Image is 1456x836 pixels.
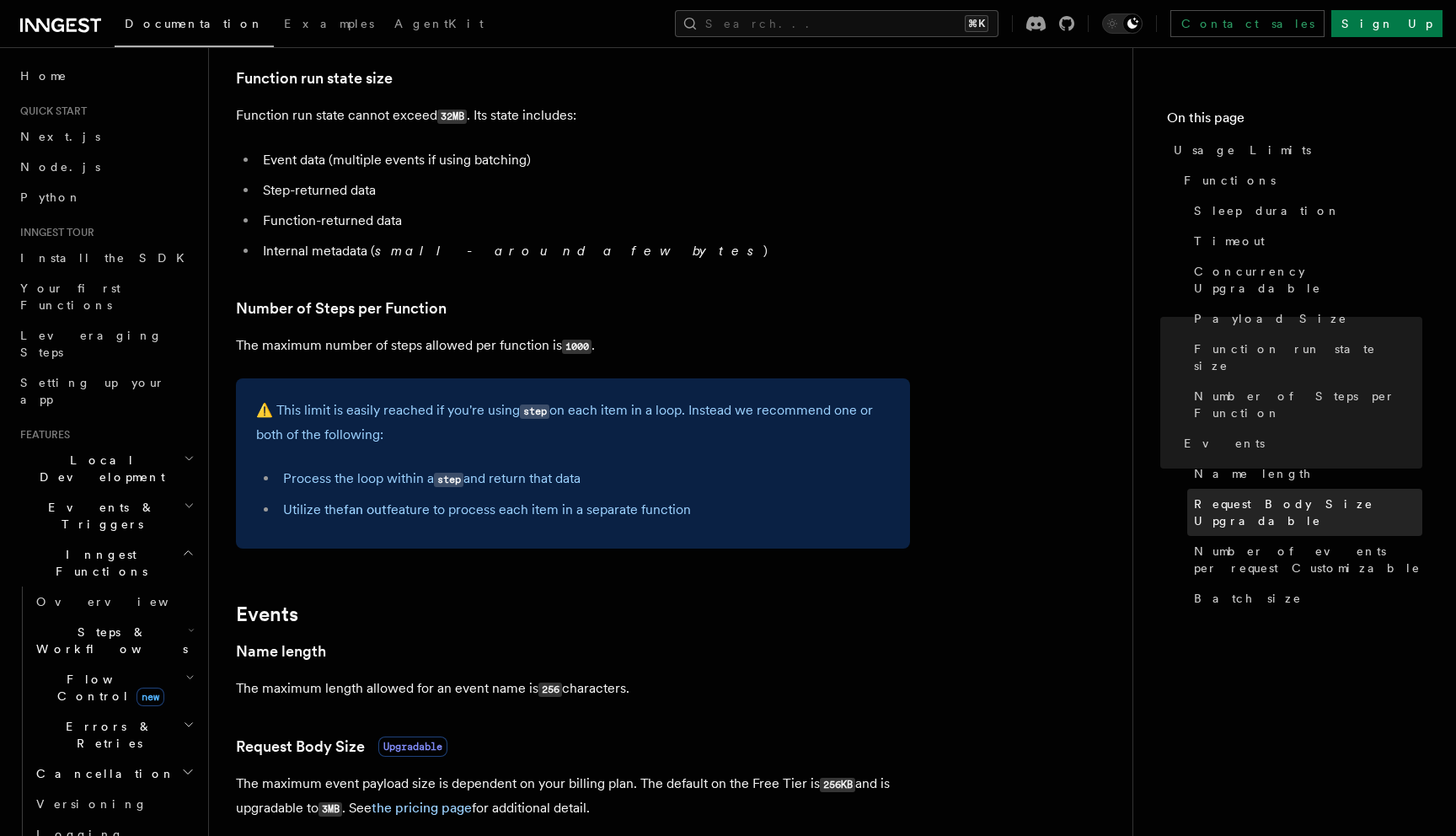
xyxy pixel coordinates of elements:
[20,130,100,143] span: Next.js
[20,281,120,312] span: Your first Functions
[1194,310,1347,327] span: Payload Size
[1177,165,1422,196] a: Functions
[13,243,198,273] a: Install the SDK
[318,802,342,817] code: 3MB
[1187,226,1422,256] a: Timeout
[236,297,447,320] a: Number of Steps per Function
[256,399,890,447] p: ⚠️ This limit is easily reached if you're using on each item in a loop. Instead we recommend one ...
[29,711,198,758] button: Errors & Retries
[13,428,70,442] span: Features
[384,5,494,46] a: AgentKit
[13,320,198,367] a: Leveraging Steps
[1194,340,1422,374] span: Function run state size
[36,595,210,608] span: Overview
[1167,135,1422,165] a: Usage Limits
[258,209,910,233] li: Function-returned data
[29,789,198,819] a: Versioning
[520,405,549,419] code: step
[13,367,198,415] a: Setting up your app
[236,772,910,821] p: The maximum event payload size is dependent on your billing plan. The default on the Free Tier is...
[136,688,164,706] span: new
[965,15,988,32] kbd: ⌘K
[1187,196,1422,226] a: Sleep duration
[258,148,910,172] li: Event data (multiple events if using batching)
[284,17,374,30] span: Examples
[13,121,198,152] a: Next.js
[1194,388,1422,421] span: Number of Steps per Function
[236,104,910,128] p: Function run state cannot exceed . Its state includes:
[538,683,562,697] code: 256
[13,499,184,533] span: Events & Triggers
[1174,142,1311,158] span: Usage Limits
[13,152,198,182] a: Node.js
[258,179,910,202] li: Step-returned data
[236,677,910,701] p: The maximum length allowed for an event name is characters.
[372,800,472,816] a: the pricing page
[20,251,195,265] span: Install the SDK
[236,640,326,663] a: Name length
[236,603,298,626] a: Events
[13,452,184,485] span: Local Development
[375,243,763,259] em: small - around a few bytes
[1187,536,1422,583] a: Number of events per request Customizable
[1187,381,1422,428] a: Number of Steps per Function
[13,226,94,239] span: Inngest tour
[125,17,264,30] span: Documentation
[1194,263,1422,297] span: Concurrency Upgradable
[378,737,447,757] span: Upgradable
[1167,108,1422,135] h4: On this page
[20,376,165,406] span: Setting up your app
[1187,489,1422,536] a: Request Body Size Upgradable
[258,239,910,263] li: Internal metadata ( )
[13,546,182,580] span: Inngest Functions
[1187,256,1422,303] a: Concurrency Upgradable
[1331,10,1443,37] a: Sign Up
[1187,458,1422,489] a: Name length
[29,718,183,752] span: Errors & Retries
[13,273,198,320] a: Your first Functions
[1194,202,1341,219] span: Sleep duration
[1187,334,1422,381] a: Function run state size
[820,778,855,792] code: 256KB
[278,498,890,522] li: Utilize the feature to process each item in a separate function
[20,190,82,204] span: Python
[13,492,198,539] button: Events & Triggers
[20,67,67,84] span: Home
[29,624,188,657] span: Steps & Workflows
[274,5,384,46] a: Examples
[13,182,198,212] a: Python
[1102,13,1143,34] button: Toggle dark mode
[236,735,447,758] a: Request Body SizeUpgradable
[1194,496,1422,529] span: Request Body Size Upgradable
[278,467,890,491] li: Process the loop within a and return that data
[1177,428,1422,458] a: Events
[36,797,147,811] span: Versioning
[29,758,198,789] button: Cancellation
[236,334,910,358] p: The maximum number of steps allowed per function is .
[29,587,198,617] a: Overview
[236,67,393,90] a: Function run state size
[20,329,163,359] span: Leveraging Steps
[675,10,998,37] button: Search...⌘K
[394,17,484,30] span: AgentKit
[1187,303,1422,334] a: Payload Size
[29,617,198,664] button: Steps & Workflows
[1187,583,1422,614] a: Batch size
[1194,590,1302,607] span: Batch size
[562,340,591,354] code: 1000
[1184,172,1276,189] span: Functions
[1194,465,1312,482] span: Name length
[437,110,467,124] code: 32MB
[13,104,87,118] span: Quick start
[1194,233,1265,249] span: Timeout
[1170,10,1325,37] a: Contact sales
[1194,543,1422,576] span: Number of events per request Customizable
[434,473,463,487] code: step
[13,61,198,91] a: Home
[29,765,175,782] span: Cancellation
[13,539,198,587] button: Inngest Functions
[29,664,198,711] button: Flow Controlnew
[20,160,100,174] span: Node.js
[1184,435,1265,452] span: Events
[115,5,274,47] a: Documentation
